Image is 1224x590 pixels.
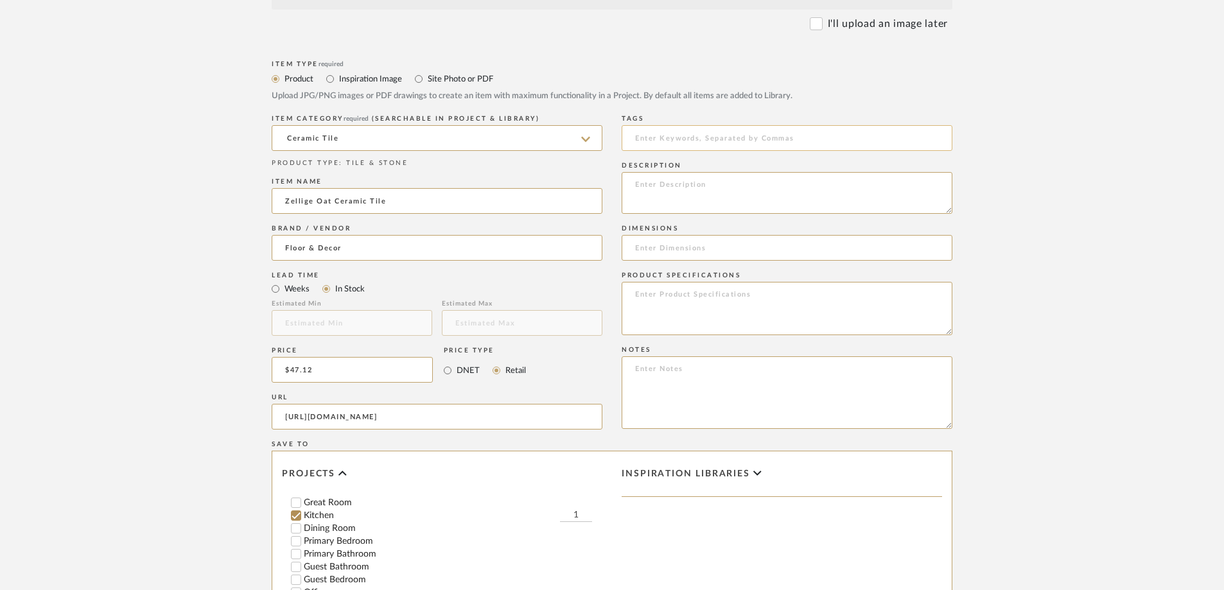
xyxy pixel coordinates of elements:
[272,281,602,297] mat-radio-group: Select item type
[622,115,952,123] div: Tags
[282,469,335,480] span: Projects
[272,310,432,336] input: Estimated Min
[344,116,369,122] span: required
[304,537,602,546] label: Primary Bedroom
[272,225,602,232] div: Brand / Vendor
[339,160,408,166] span: : TILE & STONE
[304,575,602,584] label: Guest Bedroom
[372,116,540,122] span: (Searchable in Project & Library)
[272,125,602,151] input: Type a category to search and select
[304,498,602,507] label: Great Room
[426,72,493,86] label: Site Photo or PDF
[319,61,344,67] span: required
[272,90,952,103] div: Upload JPG/PNG images or PDF drawings to create an item with maximum functionality in a Project. ...
[272,60,952,68] div: Item Type
[334,282,365,296] label: In Stock
[622,125,952,151] input: Enter Keywords, Separated by Commas
[338,72,402,86] label: Inspiration Image
[444,357,526,383] mat-radio-group: Select price type
[272,235,602,261] input: Unknown
[272,394,602,401] div: URL
[272,347,433,354] div: Price
[622,272,952,279] div: Product Specifications
[455,363,480,377] label: DNET
[272,188,602,214] input: Enter Name
[272,357,433,383] input: Enter DNET Price
[272,159,602,168] div: PRODUCT TYPE
[283,282,310,296] label: Weeks
[622,346,952,354] div: Notes
[442,300,602,308] div: Estimated Max
[622,469,750,480] span: Inspiration libraries
[828,16,948,31] label: I'll upload an image later
[304,511,560,520] label: Kitchen
[622,235,952,261] input: Enter Dimensions
[504,363,526,377] label: Retail
[444,347,526,354] div: Price Type
[272,272,602,279] div: Lead Time
[272,115,602,123] div: ITEM CATEGORY
[283,72,313,86] label: Product
[272,440,952,448] div: Save To
[272,71,952,87] mat-radio-group: Select item type
[272,404,602,429] input: Enter URL
[442,310,602,336] input: Estimated Max
[272,178,602,186] div: Item name
[304,524,602,533] label: Dining Room
[304,550,602,559] label: Primary Bathroom
[622,162,952,169] div: Description
[622,225,952,232] div: Dimensions
[304,562,602,571] label: Guest Bathroom
[272,300,432,308] div: Estimated Min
